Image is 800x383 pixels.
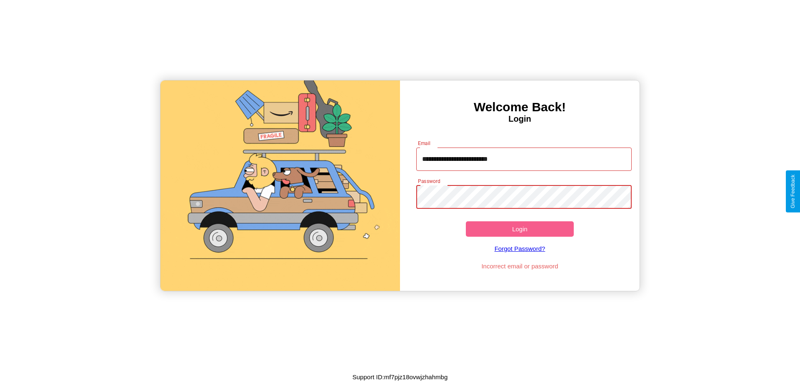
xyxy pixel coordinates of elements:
a: Forgot Password? [412,237,628,260]
label: Email [418,140,431,147]
label: Password [418,178,440,185]
h3: Welcome Back! [400,100,640,114]
p: Incorrect email or password [412,260,628,272]
button: Login [466,221,574,237]
img: gif [160,80,400,291]
h4: Login [400,114,640,124]
p: Support ID: mf7pjz18ovwjzhahmbg [352,371,447,383]
div: Give Feedback [790,175,796,208]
